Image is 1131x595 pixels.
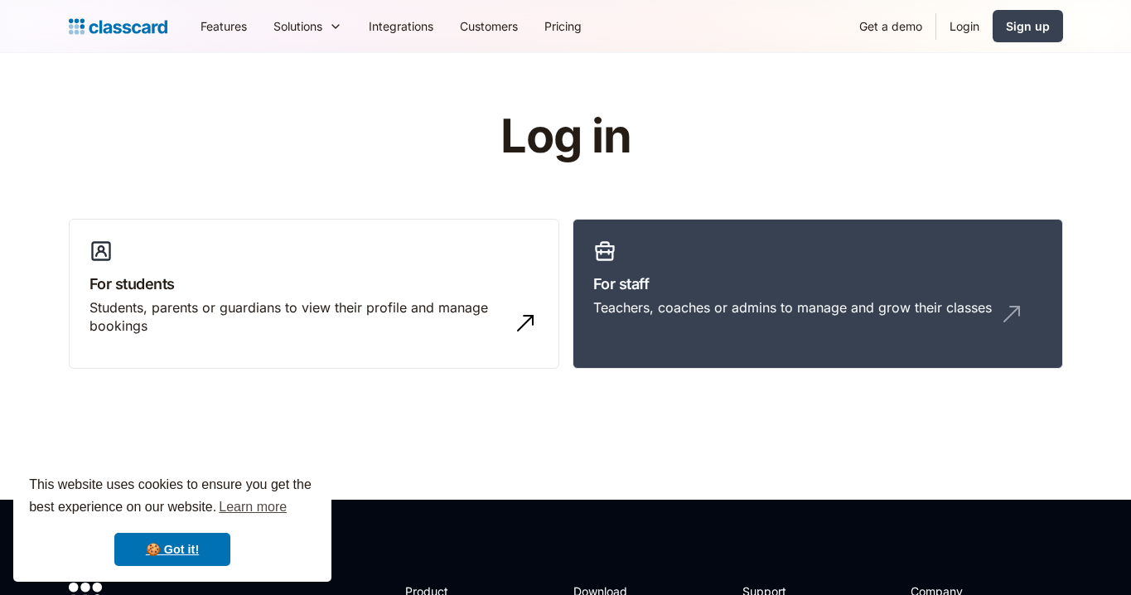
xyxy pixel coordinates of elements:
[593,273,1042,295] h3: For staff
[187,7,260,45] a: Features
[531,7,595,45] a: Pricing
[447,7,531,45] a: Customers
[273,17,322,35] div: Solutions
[355,7,447,45] a: Integrations
[89,298,505,336] div: Students, parents or guardians to view their profile and manage bookings
[13,459,331,582] div: cookieconsent
[302,111,829,162] h1: Log in
[1006,17,1050,35] div: Sign up
[260,7,355,45] div: Solutions
[69,219,559,370] a: For studentsStudents, parents or guardians to view their profile and manage bookings
[573,219,1063,370] a: For staffTeachers, coaches or admins to manage and grow their classes
[216,495,289,520] a: learn more about cookies
[846,7,935,45] a: Get a demo
[114,533,230,566] a: dismiss cookie message
[89,273,539,295] h3: For students
[593,298,992,317] div: Teachers, coaches or admins to manage and grow their classes
[69,15,167,38] a: Logo
[993,10,1063,42] a: Sign up
[936,7,993,45] a: Login
[29,475,316,520] span: This website uses cookies to ensure you get the best experience on our website.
